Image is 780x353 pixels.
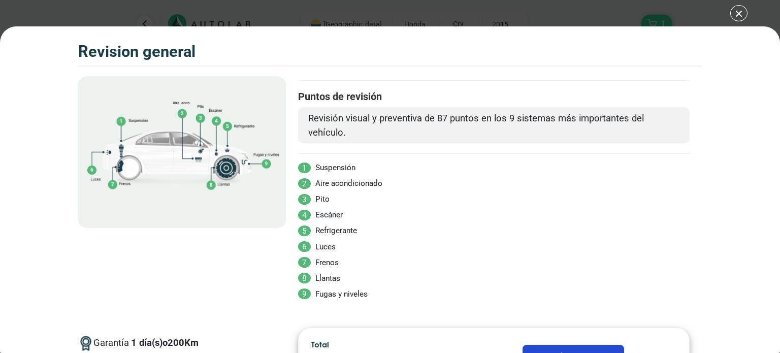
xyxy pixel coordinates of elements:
li: Refrigerante [298,225,690,237]
span: 7 [298,257,310,268]
li: Luces [298,241,690,253]
span: 5 [298,226,310,236]
li: Escáner [298,209,690,221]
span: Total [311,340,329,349]
span: 4 [298,210,310,220]
span: 3 [298,194,310,205]
li: Llantas [298,273,690,284]
li: Aire acondicionado [298,178,690,189]
li: Suspensión [298,162,690,174]
span: 1 [298,163,310,173]
span: 6 [298,241,310,252]
li: Pito [298,194,690,205]
p: Revisión visual y preventiva de 87 puntos en los 9 sistemas más importantes del vehículo. [308,111,679,139]
h3: REVISION GENERAL [78,43,196,61]
span: 2 [298,178,310,189]
li: Frenos [298,257,690,269]
h3: Puntos de revisión [298,91,690,103]
span: 9 [298,288,310,299]
span: 8 [298,273,310,283]
li: Fugas y niveles [298,288,690,300]
p: 1 día(s) o 200 Km [131,336,199,350]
